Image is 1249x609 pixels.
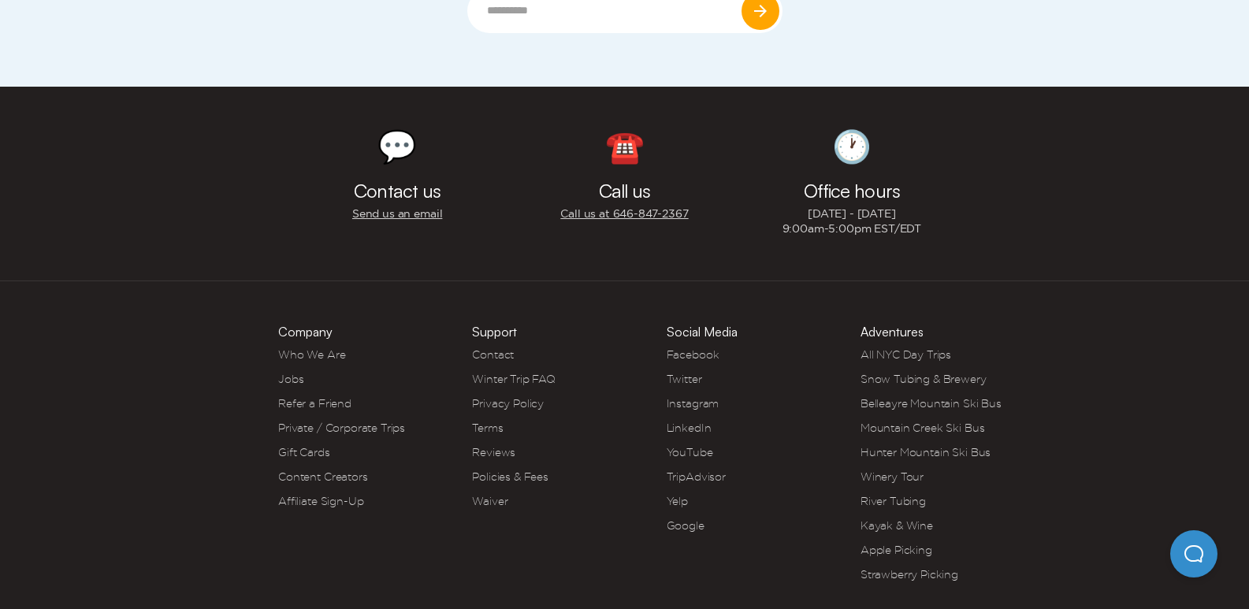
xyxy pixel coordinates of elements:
h3: Adventures [861,325,924,338]
a: Refer a Friend [278,397,351,410]
a: LinkedIn [667,421,712,434]
a: YouTube [667,446,713,459]
h3: Call us [599,181,650,200]
a: Private / Corporate Trips [278,421,405,434]
a: Facebook [667,348,719,361]
h3: Support [472,325,517,338]
a: Snow Tubing & Brewery [861,373,987,385]
a: Gift Cards [278,446,329,459]
div: 🕐 [832,131,872,162]
a: TripAdvisor [667,470,726,483]
a: Instagram [667,397,719,410]
h3: Contact us [354,181,440,200]
a: Who We Are [278,348,345,361]
a: Kayak & Wine [861,519,933,532]
h3: Office hours [804,181,900,200]
a: Terms [472,421,503,434]
a: Winter Trip FAQ [472,373,556,385]
a: All NYC Day Trips [861,348,951,361]
a: Winery Tour [861,470,924,483]
a: Call us at 646‍-847‍-2367 [560,206,688,221]
a: Yelp [667,495,688,507]
a: Affiliate Sign-Up [278,495,363,507]
p: [DATE] - [DATE] 9:00am-5:00pm EST/EDT [782,206,922,236]
div: ☎️ [605,131,645,162]
iframe: Help Scout Beacon - Open [1170,530,1217,577]
a: River Tubing [861,495,926,507]
a: Jobs [278,373,303,385]
h3: Company [278,325,333,338]
a: Apple Picking [861,544,932,556]
div: 💬 [377,131,417,162]
a: Hunter Mountain Ski Bus [861,446,991,459]
a: Send us an email [352,206,442,221]
a: Twitter [667,373,702,385]
a: Reviews [472,446,515,459]
a: Google [667,519,704,532]
a: Policies & Fees [472,470,548,483]
a: Mountain Creek Ski Bus [861,421,984,434]
a: Contact [472,348,514,361]
a: Privacy Policy [472,397,544,410]
a: Content Creators [278,470,367,483]
a: Strawberry Picking [861,568,958,581]
a: Belleayre Mountain Ski Bus [861,397,1002,410]
h3: Social Media [667,325,738,338]
a: Waiver [472,495,507,507]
